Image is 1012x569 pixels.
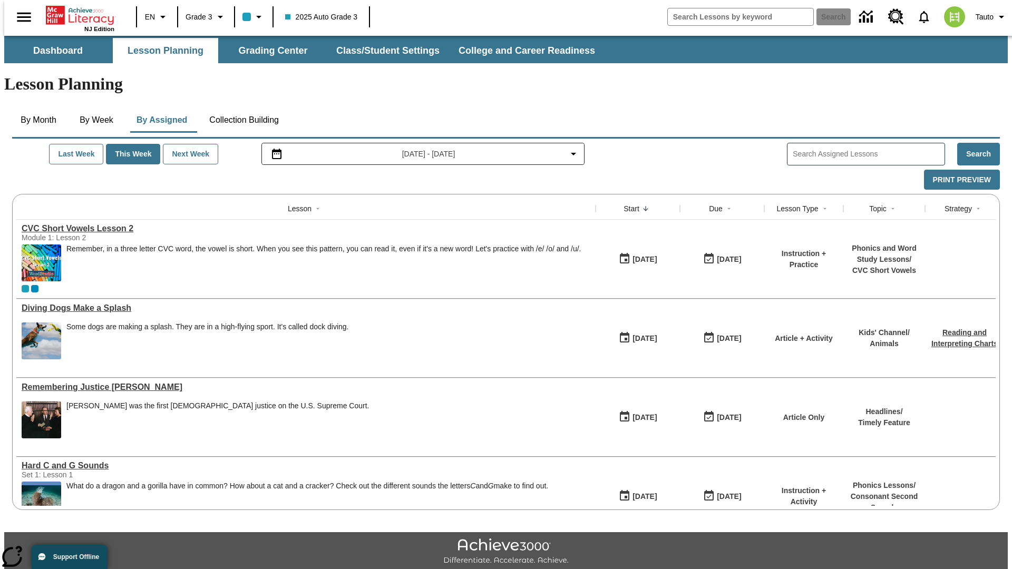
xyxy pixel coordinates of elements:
[776,203,818,214] div: Lesson Type
[106,144,160,164] button: This Week
[46,5,114,26] a: Home
[849,480,920,491] p: Phonics Lessons /
[66,401,369,410] div: [PERSON_NAME] was the first [DEMOGRAPHIC_DATA] justice on the U.S. Supreme Court.
[31,285,38,292] div: OL 2025 Auto Grade 4
[853,3,882,32] a: Data Center
[113,38,218,63] button: Lesson Planning
[140,7,174,26] button: Language: EN, Select a language
[858,406,910,417] p: Headlines /
[66,482,548,490] p: What do a dragon and a gorilla have in common? How about a cat and a cracker? Check out the diffe...
[450,38,604,63] button: College and Career Readiness
[858,417,910,428] p: Timely Feature
[882,3,910,31] a: Resource Center, Will open in new tab
[4,36,1008,63] div: SubNavbar
[22,482,61,518] img: A sea cucumber lays on the floor of the ocean
[22,233,180,242] div: Module 1: Lesson 2
[22,322,61,359] img: A dog is jumping high in the air in an attempt to grab a yellow toy with its mouth.
[859,327,910,338] p: Kids' Channel /
[22,244,61,281] img: CVC Short Vowels Lesson 2.
[945,203,972,214] div: Strategy
[699,407,745,427] button: 09/08/25: Last day the lesson can be accessed
[615,249,660,269] button: 09/08/25: First time the lesson was available
[8,2,40,33] button: Open side menu
[632,490,657,503] div: [DATE]
[887,202,899,215] button: Sort
[717,253,741,266] div: [DATE]
[723,202,735,215] button: Sort
[201,107,287,133] button: Collection Building
[5,38,111,63] button: Dashboard
[46,4,114,32] div: Home
[49,144,103,164] button: Last Week
[4,74,1008,94] h1: Lesson Planning
[624,203,639,214] div: Start
[931,328,998,348] a: Reading and Interpreting Charts
[632,411,657,424] div: [DATE]
[668,8,813,25] input: search field
[312,202,324,215] button: Sort
[615,407,660,427] button: 09/08/25: First time the lesson was available
[443,538,569,565] img: Achieve3000 Differentiate Accelerate Achieve
[976,12,994,23] span: Tauto
[699,328,745,348] button: 09/08/25: Last day the lesson can be accessed
[288,203,312,214] div: Lesson
[859,338,910,349] p: Animals
[699,486,745,506] button: 09/07/25: Last day the lesson can be accessed
[66,401,369,438] div: Sandra Day O'Connor was the first female justice on the U.S. Supreme Court.
[849,491,920,513] p: Consonant Second Sounds
[66,322,348,331] div: Some dogs are making a splash. They are in a high-flying sport. It's called dock diving.
[22,461,590,470] div: Hard C and G Sounds
[181,7,231,26] button: Grade: Grade 3, Select a grade
[22,285,29,292] div: Current Class
[22,224,590,233] div: CVC Short Vowels Lesson 2
[66,482,548,518] div: What do a dragon and a gorilla have in common? How about a cat and a cracker? Check out the diffe...
[238,7,269,26] button: Class color is light blue. Change class color
[22,470,180,479] div: Set 1: Lesson 1
[819,202,831,215] button: Sort
[957,143,1000,165] button: Search
[186,12,212,23] span: Grade 3
[266,148,580,160] button: Select the date range menu item
[849,243,920,265] p: Phonics and Word Study Lessons /
[632,253,657,266] div: [DATE]
[793,146,945,162] input: Search Assigned Lessons
[944,6,965,27] img: avatar image
[910,3,938,31] a: Notifications
[849,265,920,276] p: CVC Short Vowels
[163,144,218,164] button: Next Week
[285,12,358,23] span: 2025 Auto Grade 3
[22,382,590,392] a: Remembering Justice O'Connor, Lessons
[770,485,838,507] p: Instruction + Activity
[470,482,475,490] em: C
[775,333,833,344] p: Article + Activity
[717,490,741,503] div: [DATE]
[924,170,1000,190] button: Print Preview
[615,486,660,506] button: 09/07/25: First time the lesson was available
[22,303,590,313] div: Diving Dogs Make a Splash
[84,26,114,32] span: NJ Edition
[66,244,581,253] p: Remember, in a three letter CVC word, the vowel is short. When you see this pattern, you can read...
[32,545,108,569] button: Support Offline
[699,249,745,269] button: 09/08/25: Last day the lesson can be accessed
[972,202,985,215] button: Sort
[22,401,61,438] img: Chief Justice Warren Burger, wearing a black robe, holds up his right hand and faces Sandra Day O...
[66,322,348,359] div: Some dogs are making a splash. They are in a high-flying sport. It's called dock diving.
[717,411,741,424] div: [DATE]
[639,202,652,215] button: Sort
[971,7,1012,26] button: Profile/Settings
[70,107,123,133] button: By Week
[66,244,581,281] div: Remember, in a three letter CVC word, the vowel is short. When you see this pattern, you can read...
[328,38,448,63] button: Class/Student Settings
[632,332,657,345] div: [DATE]
[402,149,455,160] span: [DATE] - [DATE]
[53,553,99,561] span: Support Offline
[220,38,326,63] button: Grading Center
[128,107,196,133] button: By Assigned
[4,38,605,63] div: SubNavbar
